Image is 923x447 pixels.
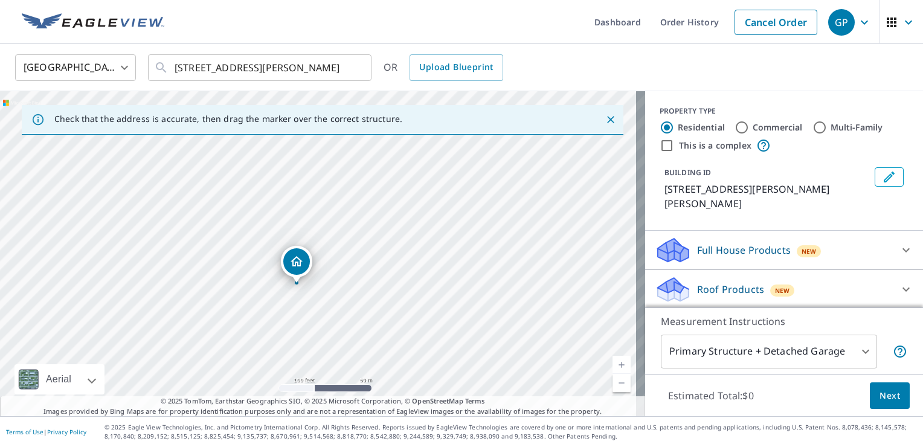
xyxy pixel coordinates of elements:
[161,396,485,407] span: © 2025 TomTom, Earthstar Geographics SIO, © 2025 Microsoft Corporation, ©
[870,382,910,410] button: Next
[410,54,503,81] a: Upload Blueprint
[6,428,86,436] p: |
[661,335,877,368] div: Primary Structure + Detached Garage
[613,356,631,374] a: Current Level 18, Zoom In
[54,114,402,124] p: Check that the address is accurate, then drag the marker over the correct structure.
[664,167,711,178] p: BUILDING ID
[613,374,631,392] a: Current Level 18, Zoom Out
[105,423,917,441] p: © 2025 Eagle View Technologies, Inc. and Pictometry International Corp. All Rights Reserved. Repo...
[802,246,817,256] span: New
[697,282,764,297] p: Roof Products
[175,51,347,85] input: Search by address or latitude-longitude
[15,51,136,85] div: [GEOGRAPHIC_DATA]
[661,314,907,329] p: Measurement Instructions
[697,243,791,257] p: Full House Products
[875,167,904,187] button: Edit building 1
[679,140,751,152] label: This is a complex
[831,121,883,133] label: Multi-Family
[775,286,790,295] span: New
[6,428,43,436] a: Terms of Use
[412,396,463,405] a: OpenStreetMap
[753,121,803,133] label: Commercial
[735,10,817,35] a: Cancel Order
[678,121,725,133] label: Residential
[465,396,485,405] a: Terms
[281,246,312,283] div: Dropped pin, building 1, Residential property, 2140 Patricia Cir Bartow, FL 33830
[419,60,493,75] span: Upload Blueprint
[42,364,75,394] div: Aerial
[660,106,909,117] div: PROPERTY TYPE
[22,13,164,31] img: EV Logo
[655,275,913,304] div: Roof ProductsNew
[828,9,855,36] div: GP
[603,112,619,127] button: Close
[664,182,870,211] p: [STREET_ADDRESS][PERSON_NAME][PERSON_NAME]
[893,344,907,359] span: Your report will include the primary structure and a detached garage if one exists.
[14,364,105,394] div: Aerial
[658,382,764,409] p: Estimated Total: $0
[880,388,900,404] span: Next
[384,54,503,81] div: OR
[655,236,913,265] div: Full House ProductsNew
[47,428,86,436] a: Privacy Policy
